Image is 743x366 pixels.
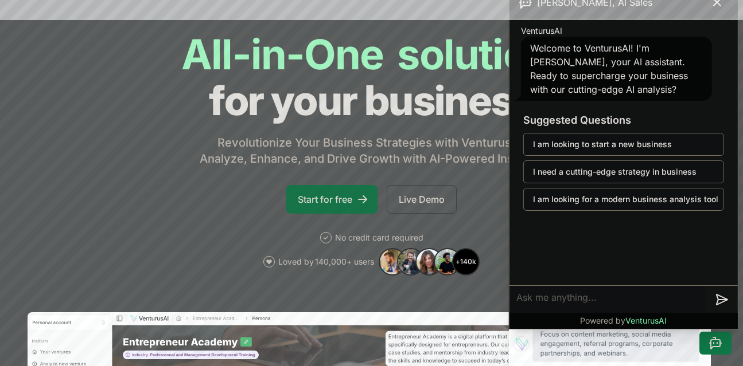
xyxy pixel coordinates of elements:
[286,185,378,214] a: Start for free
[523,188,724,211] button: I am looking for a modern business analysis tool
[415,248,443,276] img: Avatar 3
[521,25,562,37] span: VenturusAI
[387,185,457,214] a: Live Demo
[379,248,406,276] img: Avatar 1
[523,160,724,183] button: I need a cutting-edge strategy in business
[523,112,724,128] h3: Suggested Questions
[580,315,667,326] p: Powered by
[523,133,724,156] button: I am looking to start a new business
[434,248,461,276] img: Avatar 4
[625,316,667,325] span: VenturusAI
[530,42,688,95] span: Welcome to VenturusAI! I'm [PERSON_NAME], your AI assistant. Ready to supercharge your business w...
[397,248,425,276] img: Avatar 2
